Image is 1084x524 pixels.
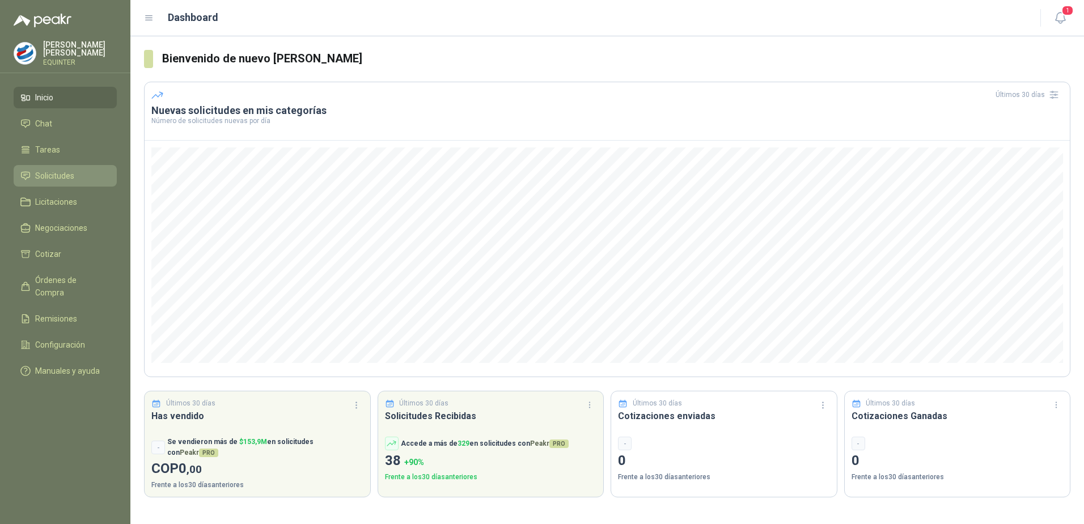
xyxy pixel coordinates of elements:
p: Últimos 30 días [399,398,448,409]
h3: Cotizaciones Ganadas [852,409,1064,423]
p: EQUINTER [43,59,117,66]
span: $ 153,9M [239,438,267,446]
p: Frente a los 30 días anteriores [618,472,830,483]
p: 0 [618,450,830,472]
span: Chat [35,117,52,130]
p: Accede a más de en solicitudes con [401,438,569,449]
span: Peakr [530,440,569,447]
button: 1 [1050,8,1070,28]
h1: Dashboard [168,10,218,26]
p: Número de solicitudes nuevas por día [151,117,1063,124]
a: Chat [14,113,117,134]
span: Configuración [35,339,85,351]
p: Se vendieron más de en solicitudes con [167,437,363,458]
p: Frente a los 30 días anteriores [852,472,1064,483]
span: Negociaciones [35,222,87,234]
span: 0 [179,460,202,476]
img: Logo peakr [14,14,71,27]
p: 0 [852,450,1064,472]
span: ,00 [187,463,202,476]
div: Últimos 30 días [996,86,1063,104]
span: + 90 % [404,458,424,467]
span: Manuales y ayuda [35,365,100,377]
span: Solicitudes [35,170,74,182]
span: Inicio [35,91,53,104]
a: Remisiones [14,308,117,329]
a: Cotizar [14,243,117,265]
span: PRO [199,449,218,457]
a: Manuales y ayuda [14,360,117,382]
img: Company Logo [14,43,36,64]
a: Tareas [14,139,117,160]
p: Últimos 30 días [633,398,682,409]
span: 329 [458,440,469,447]
span: Órdenes de Compra [35,274,106,299]
div: - [618,437,632,450]
a: Solicitudes [14,165,117,187]
h3: Nuevas solicitudes en mis categorías [151,104,1063,117]
p: Frente a los 30 días anteriores [151,480,363,491]
p: COP [151,458,363,480]
h3: Cotizaciones enviadas [618,409,830,423]
p: Frente a los 30 días anteriores [385,472,597,483]
span: Tareas [35,143,60,156]
p: Últimos 30 días [166,398,215,409]
a: Inicio [14,87,117,108]
span: Remisiones [35,312,77,325]
h3: Solicitudes Recibidas [385,409,597,423]
span: Licitaciones [35,196,77,208]
h3: Has vendido [151,409,363,423]
span: Cotizar [35,248,61,260]
a: Órdenes de Compra [14,269,117,303]
p: 38 [385,450,597,472]
span: PRO [549,440,569,448]
p: [PERSON_NAME] [PERSON_NAME] [43,41,117,57]
a: Configuración [14,334,117,356]
p: Últimos 30 días [866,398,915,409]
a: Negociaciones [14,217,117,239]
a: Licitaciones [14,191,117,213]
div: - [151,441,165,454]
span: 1 [1061,5,1074,16]
h3: Bienvenido de nuevo [PERSON_NAME] [162,50,1070,67]
span: Peakr [180,449,218,457]
div: - [852,437,865,450]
